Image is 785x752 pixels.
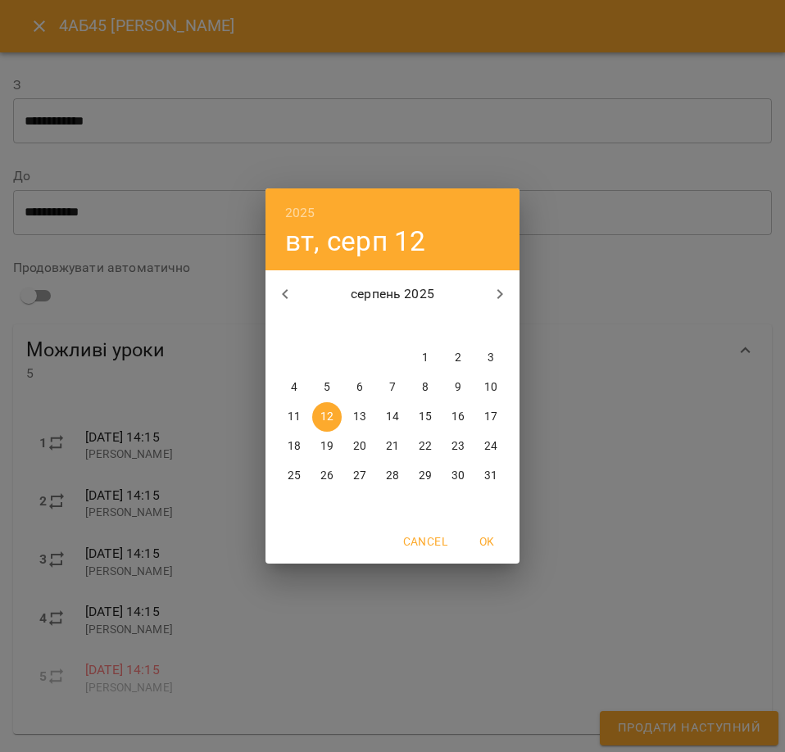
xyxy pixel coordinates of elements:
[476,319,506,335] span: нд
[411,461,440,491] button: 29
[397,527,454,556] button: Cancel
[288,409,301,425] p: 11
[279,319,309,335] span: пн
[353,438,366,455] p: 20
[288,438,301,455] p: 18
[285,224,426,258] button: вт, серп 12
[291,379,297,396] p: 4
[451,409,465,425] p: 16
[345,432,374,461] button: 20
[484,468,497,484] p: 31
[378,373,407,402] button: 7
[476,432,506,461] button: 24
[411,432,440,461] button: 22
[455,350,461,366] p: 2
[419,468,432,484] p: 29
[403,532,447,551] span: Cancel
[461,527,513,556] button: OK
[455,379,461,396] p: 9
[324,379,330,396] p: 5
[345,461,374,491] button: 27
[320,438,334,455] p: 19
[411,343,440,373] button: 1
[288,468,301,484] p: 25
[320,468,334,484] p: 26
[411,319,440,335] span: пт
[353,468,366,484] p: 27
[378,461,407,491] button: 28
[312,373,342,402] button: 5
[451,438,465,455] p: 23
[451,468,465,484] p: 30
[279,402,309,432] button: 11
[422,350,429,366] p: 1
[467,532,506,551] span: OK
[353,409,366,425] p: 13
[279,373,309,402] button: 4
[312,319,342,335] span: вт
[488,350,494,366] p: 3
[411,402,440,432] button: 15
[305,284,481,304] p: серпень 2025
[419,438,432,455] p: 22
[378,432,407,461] button: 21
[312,461,342,491] button: 26
[443,373,473,402] button: 9
[386,438,399,455] p: 21
[345,319,374,335] span: ср
[345,402,374,432] button: 13
[484,409,497,425] p: 17
[279,461,309,491] button: 25
[419,409,432,425] p: 15
[443,343,473,373] button: 2
[378,402,407,432] button: 14
[378,319,407,335] span: чт
[422,379,429,396] p: 8
[345,373,374,402] button: 6
[484,379,497,396] p: 10
[389,379,396,396] p: 7
[386,409,399,425] p: 14
[476,461,506,491] button: 31
[320,409,334,425] p: 12
[386,468,399,484] p: 28
[443,461,473,491] button: 30
[443,402,473,432] button: 16
[312,432,342,461] button: 19
[279,432,309,461] button: 18
[356,379,363,396] p: 6
[312,402,342,432] button: 12
[476,373,506,402] button: 10
[476,343,506,373] button: 3
[285,202,315,224] button: 2025
[476,402,506,432] button: 17
[443,432,473,461] button: 23
[443,319,473,335] span: сб
[411,373,440,402] button: 8
[484,438,497,455] p: 24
